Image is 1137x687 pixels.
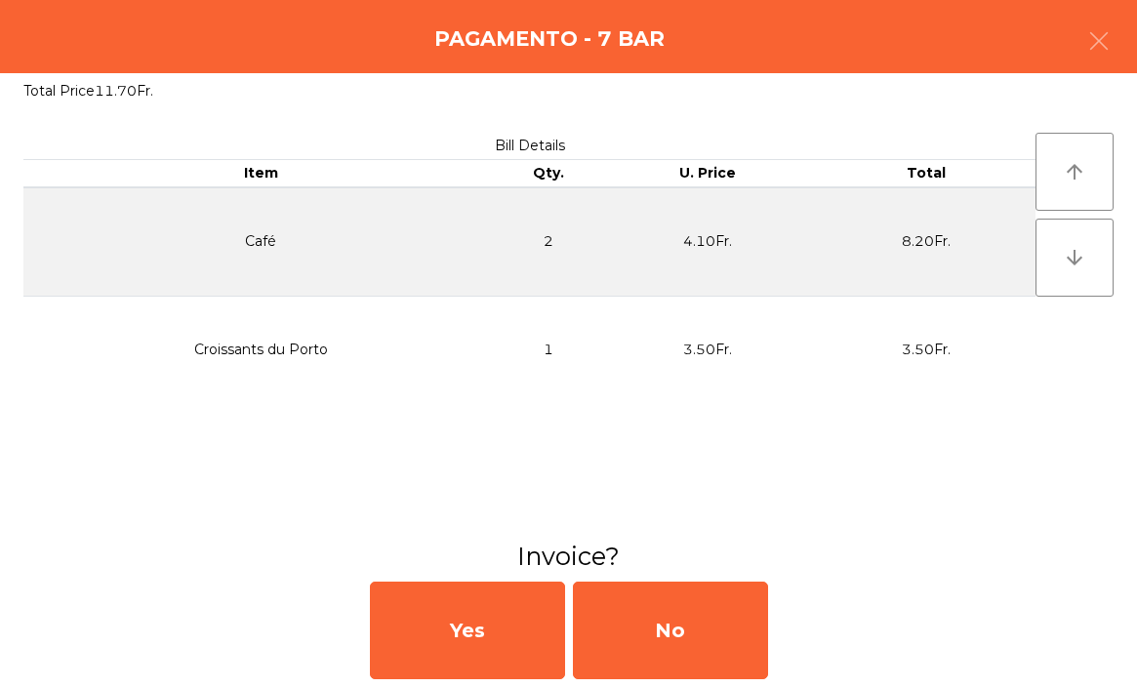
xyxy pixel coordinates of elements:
h4: Pagamento - 7 BAR [434,24,665,54]
span: Total Price [23,82,95,100]
i: arrow_downward [1063,246,1086,269]
td: 8.20Fr. [817,187,1035,297]
div: Yes [370,582,565,679]
td: 3.50Fr. [599,296,818,403]
th: U. Price [599,160,818,187]
th: Item [23,160,499,187]
td: 1 [499,296,599,403]
td: 4.10Fr. [599,187,818,297]
td: Café [23,187,499,297]
div: No [573,582,768,679]
h3: Invoice? [15,539,1122,574]
span: 11.70Fr. [95,82,153,100]
th: Total [817,160,1035,187]
td: 2 [499,187,599,297]
button: arrow_upward [1035,133,1114,211]
button: arrow_downward [1035,219,1114,297]
td: 3.50Fr. [817,296,1035,403]
span: Bill Details [495,137,565,154]
th: Qty. [499,160,599,187]
i: arrow_upward [1063,160,1086,183]
td: Croissants du Porto [23,296,499,403]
